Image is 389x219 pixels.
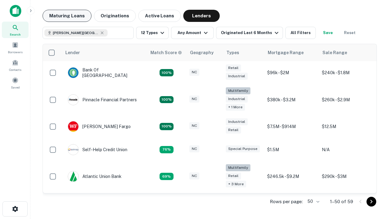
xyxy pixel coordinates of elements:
[150,49,181,56] h6: Match Score
[2,75,29,91] a: Saved
[160,146,174,153] div: Matching Properties: 11, hasApolloMatch: undefined
[10,32,21,37] span: Search
[68,94,137,105] div: Pinnacle Financial Partners
[189,172,199,179] div: NC
[68,171,78,182] img: picture
[264,61,319,84] td: $96k - $2M
[160,69,174,76] div: Matching Properties: 15, hasApolloMatch: undefined
[9,67,21,72] span: Contacts
[226,87,250,94] div: Multifamily
[150,49,182,56] div: Capitalize uses an advanced AI algorithm to match your search with the best lender. The match sco...
[68,144,127,155] div: Self-help Credit Union
[223,44,264,61] th: Types
[319,44,374,61] th: Sale Range
[264,138,319,161] td: $1.5M
[264,44,319,61] th: Mortgage Range
[68,121,78,132] img: picture
[2,57,29,73] a: Contacts
[226,49,239,56] div: Types
[189,145,199,152] div: NC
[226,145,260,152] div: Special Purpose
[160,123,174,130] div: Matching Properties: 15, hasApolloMatch: undefined
[226,127,241,134] div: Retail
[226,181,246,188] div: + 3 more
[2,39,29,56] a: Borrowers
[226,164,250,171] div: Multifamily
[136,27,169,39] button: 12 Types
[322,49,347,56] div: Sale Range
[186,44,223,61] th: Geography
[216,27,283,39] button: Originated Last 6 Months
[189,122,199,129] div: NC
[319,138,374,161] td: N/A
[268,49,304,56] div: Mortgage Range
[65,49,80,56] div: Lender
[359,151,389,180] iframe: Chat Widget
[183,10,220,22] button: Lenders
[68,95,78,105] img: picture
[226,64,241,71] div: Retail
[8,50,22,54] span: Borrowers
[53,30,98,36] span: [PERSON_NAME][GEOGRAPHIC_DATA], [GEOGRAPHIC_DATA]
[68,67,141,78] div: Bank Of [GEOGRAPHIC_DATA]
[340,27,360,39] button: Reset
[68,68,78,78] img: picture
[68,121,131,132] div: [PERSON_NAME] Fargo
[264,115,319,138] td: $7.5M - $914M
[189,96,199,103] div: NC
[62,44,147,61] th: Lender
[305,197,320,206] div: 50
[285,27,316,39] button: All Filters
[319,161,374,192] td: $290k - $3M
[147,44,186,61] th: Capitalize uses an advanced AI algorithm to match your search with the best lender. The match sco...
[160,173,174,180] div: Matching Properties: 10, hasApolloMatch: undefined
[330,198,353,205] p: 1–50 of 59
[2,22,29,38] a: Search
[94,10,136,22] button: Originations
[68,144,78,155] img: picture
[264,161,319,192] td: $246.5k - $9.2M
[319,61,374,84] td: $240k - $1.8M
[189,69,199,76] div: NC
[68,171,122,182] div: Atlantic Union Bank
[226,172,241,179] div: Retail
[160,96,174,103] div: Matching Properties: 26, hasApolloMatch: undefined
[226,118,248,125] div: Industrial
[43,10,91,22] button: Maturing Loans
[10,5,21,17] img: capitalize-icon.png
[264,84,319,115] td: $380k - $3.2M
[319,84,374,115] td: $260k - $2.9M
[190,49,214,56] div: Geography
[270,198,303,205] p: Rows per page:
[226,104,245,111] div: + 1 more
[226,96,248,103] div: Industrial
[221,29,280,36] div: Originated Last 6 Months
[138,10,181,22] button: Active Loans
[367,197,376,207] button: Go to next page
[319,115,374,138] td: $12.5M
[226,73,248,80] div: Industrial
[318,27,338,39] button: Save your search to get updates of matches that match your search criteria.
[171,27,214,39] button: Any Amount
[11,85,20,90] span: Saved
